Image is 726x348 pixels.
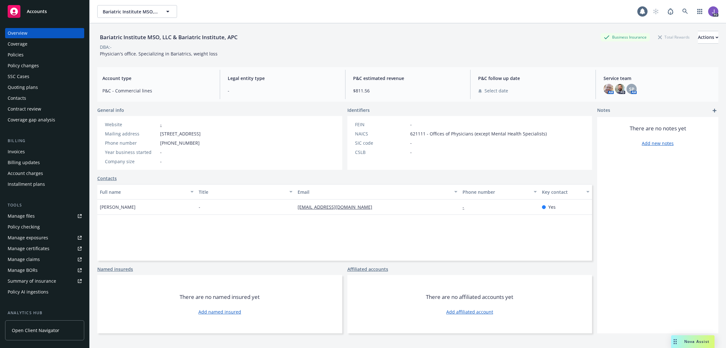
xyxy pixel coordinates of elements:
[539,184,592,199] button: Key contact
[103,8,158,15] span: Bariatric Institute MSO, LLC & Bariatric Institute, APC
[97,33,240,41] div: Bariatric Institute MSO, LLC & Bariatric Institute, APC
[5,3,84,20] a: Accounts
[347,107,370,113] span: Identifiers
[410,121,412,128] span: -
[5,71,84,82] a: SSC Cases
[698,31,718,44] button: Actions
[655,33,693,41] div: Total Rewards
[463,204,469,210] a: -
[160,140,200,146] span: [PHONE_NUMBER]
[5,93,84,103] a: Contacts
[27,9,47,14] span: Accounts
[105,149,158,156] div: Year business started
[8,157,40,168] div: Billing updates
[5,104,84,114] a: Contract review
[353,87,463,94] span: $811.56
[649,5,662,18] a: Start snowing
[5,50,84,60] a: Policies
[8,287,48,297] div: Policy AI ingestions
[5,233,84,243] a: Manage exposures
[5,265,84,275] a: Manage BORs
[708,6,718,17] img: photo
[198,308,241,315] a: Add named insured
[679,5,692,18] a: Search
[8,115,55,125] div: Coverage gap analysis
[355,130,408,137] div: NAICS
[228,75,337,82] span: Legal entity type
[410,140,412,146] span: -
[463,189,530,195] div: Phone number
[160,149,162,156] span: -
[97,175,117,182] a: Contacts
[8,233,48,243] div: Manage exposures
[102,87,212,94] span: P&C - Commercial lines
[105,140,158,146] div: Phone number
[5,168,84,178] a: Account charges
[604,75,713,82] span: Service team
[460,184,539,199] button: Phone number
[102,75,212,82] span: Account type
[298,204,377,210] a: [EMAIL_ADDRESS][DOMAIN_NAME]
[8,50,24,60] div: Policies
[5,211,84,221] a: Manage files
[5,39,84,49] a: Coverage
[5,147,84,157] a: Invoices
[426,293,513,301] span: There are no affiliated accounts yet
[485,87,508,94] span: Select date
[5,138,84,144] div: Billing
[630,125,686,132] span: There are no notes yet
[8,28,27,38] div: Overview
[8,104,41,114] div: Contract review
[8,168,43,178] div: Account charges
[8,179,45,189] div: Installment plans
[8,211,35,221] div: Manage files
[671,335,715,348] button: Nova Assist
[8,265,38,275] div: Manage BORs
[199,189,285,195] div: Title
[615,84,625,94] img: photo
[100,189,187,195] div: Full name
[97,5,177,18] button: Bariatric Institute MSO, LLC & Bariatric Institute, APC
[446,308,493,315] a: Add affiliated account
[5,28,84,38] a: Overview
[8,61,39,71] div: Policy changes
[410,149,412,156] span: -
[5,222,84,232] a: Policy checking
[105,130,158,137] div: Mailing address
[100,44,112,50] div: DBA: -
[698,31,718,43] div: Actions
[97,107,124,113] span: General info
[295,184,460,199] button: Email
[199,204,200,210] span: -
[8,147,25,157] div: Invoices
[410,130,547,137] span: 621111 - Offices of Physicians (except Mental Health Specialists)
[5,61,84,71] a: Policy changes
[160,130,201,137] span: [STREET_ADDRESS]
[8,93,26,103] div: Contacts
[8,82,38,92] div: Quoting plans
[548,204,556,210] span: Yes
[629,86,634,92] span: SP
[711,107,718,114] a: add
[604,84,614,94] img: photo
[8,276,56,286] div: Summary of insurance
[664,5,677,18] a: Report a Bug
[8,243,49,254] div: Manage certificates
[5,310,84,316] div: Analytics hub
[355,121,408,128] div: FEIN
[5,202,84,208] div: Tools
[105,121,158,128] div: Website
[355,140,408,146] div: SIC code
[5,115,84,125] a: Coverage gap analysis
[160,121,162,127] a: -
[597,107,610,114] span: Notes
[478,75,588,82] span: P&C follow up date
[298,189,450,195] div: Email
[97,184,196,199] button: Full name
[355,149,408,156] div: CSLB
[5,276,84,286] a: Summary of insurance
[693,5,706,18] a: Switch app
[601,33,650,41] div: Business Insurance
[196,184,295,199] button: Title
[8,254,40,265] div: Manage claims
